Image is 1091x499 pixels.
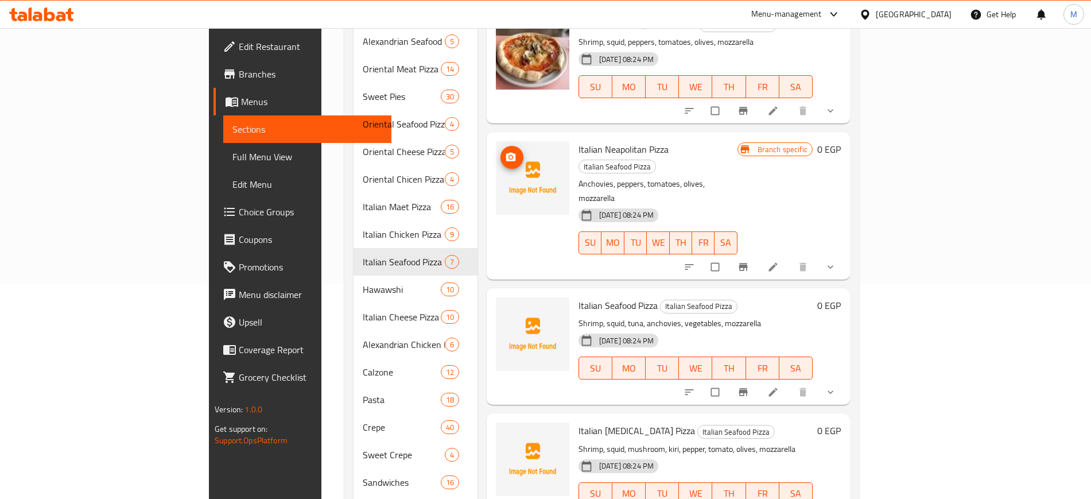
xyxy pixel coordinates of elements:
[354,358,477,386] div: Calzone12
[445,229,459,240] span: 9
[441,420,459,434] div: items
[354,83,477,110] div: Sweet Pies30
[661,300,737,313] span: Italian Seafood Pizza
[660,300,737,314] div: Italian Seafood Pizza
[441,393,459,407] div: items
[496,297,569,371] img: Italian Seafood Pizza
[363,62,441,76] span: Oriental Meat Pizza
[213,88,391,115] a: Menus
[617,79,641,95] span: MO
[704,381,728,403] span: Select to update
[241,95,382,109] span: Menus
[363,283,441,296] span: Hawawshi
[363,475,441,489] span: Sandwiches
[354,55,477,83] div: Oriental Meat Pizza14
[441,422,459,433] span: 40
[441,365,459,379] div: items
[232,150,382,164] span: Full Menu View
[677,98,704,123] button: sort-choices
[617,360,641,377] span: MO
[363,310,441,324] div: Italian Cheese Pizza
[746,357,779,380] button: FR
[239,67,382,81] span: Branches
[363,338,445,351] div: Alexandrian Chicken Pie
[363,420,441,434] span: Crepe
[584,234,597,251] span: SU
[612,357,646,380] button: MO
[239,343,382,357] span: Coverage Report
[731,254,758,280] button: Branch-specific-item
[731,98,758,123] button: Branch-specific-item
[441,475,459,489] div: items
[363,393,441,407] span: Pasta
[445,339,459,350] span: 6
[578,141,669,158] span: Italian Neapolitan Pizza
[441,312,459,323] span: 10
[578,422,695,439] span: Italian [MEDICAL_DATA] Pizza
[354,469,477,496] div: Sandwiches16
[354,248,477,276] div: Italian Seafood Pizza7
[677,254,704,280] button: sort-choices
[239,40,382,53] span: Edit Restaurant
[223,115,391,143] a: Sections
[354,138,477,165] div: Oriental Cheese Pizza5
[578,75,612,98] button: SU
[767,386,781,398] a: Edit menu item
[213,198,391,226] a: Choice Groups
[363,365,441,379] span: Calzone
[578,442,813,457] p: Shrimp, squid, mushroom, kiri, pepper, tomato, olives, mozzarella
[363,448,445,462] span: Sweet Crepe
[445,257,459,268] span: 7
[239,288,382,301] span: Menu disclaimer
[445,174,459,185] span: 4
[876,8,952,21] div: [GEOGRAPHIC_DATA]
[790,98,818,123] button: delete
[784,360,808,377] span: SA
[215,433,288,448] a: Support.OpsPlatform
[354,331,477,358] div: Alexandrian Chicken Pie6
[213,253,391,281] a: Promotions
[751,79,775,95] span: FR
[441,477,459,488] span: 16
[445,450,459,461] span: 4
[213,226,391,253] a: Coupons
[363,34,445,48] span: Alexandrian Seafood Pie
[712,357,746,380] button: TH
[647,231,669,254] button: WE
[354,165,477,193] div: Oriental Chicen Pizza4
[704,100,728,122] span: Select to update
[697,425,775,439] div: Italian Seafood Pizza
[441,202,459,212] span: 16
[239,205,382,219] span: Choice Groups
[679,357,712,380] button: WE
[239,370,382,384] span: Grocery Checklist
[441,394,459,405] span: 18
[363,227,445,241] span: Italian Chicken Pizza
[213,363,391,391] a: Grocery Checklist
[595,54,658,65] span: [DATE] 08:24 PM
[697,234,710,251] span: FR
[751,360,775,377] span: FR
[579,160,655,173] span: Italian Seafood Pizza
[213,60,391,88] a: Branches
[817,297,841,314] h6: 0 EGP
[606,234,620,251] span: MO
[363,255,445,269] span: Italian Seafood Pizza
[712,75,746,98] button: TH
[354,386,477,413] div: Pasta18
[646,357,679,380] button: TU
[445,146,459,157] span: 5
[239,260,382,274] span: Promotions
[215,402,243,417] span: Version:
[445,36,459,47] span: 5
[790,254,818,280] button: delete
[767,261,781,273] a: Edit menu item
[354,276,477,303] div: Hawawshi10
[215,421,267,436] span: Get support on:
[629,234,642,251] span: TU
[624,231,647,254] button: TU
[354,193,477,221] div: Italian Maet Pizza16
[441,91,459,102] span: 30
